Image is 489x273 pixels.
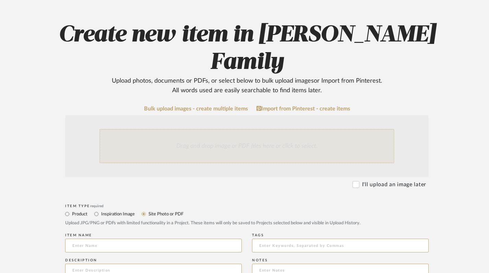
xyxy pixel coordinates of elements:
[252,258,429,262] div: Notes
[144,106,248,112] a: Bulk upload images - create multiple items
[65,204,429,208] div: Item Type
[90,204,104,208] span: required
[71,210,87,218] label: Product
[65,233,242,237] div: Item name
[252,233,429,237] div: Tags
[252,239,429,252] input: Enter Keywords, Separated by Commas
[257,106,350,112] a: Import from Pinterest - create items
[148,210,183,218] label: Site Photo or PDF
[65,210,429,218] mat-radio-group: Select item type
[28,21,465,95] h2: Create new item in [PERSON_NAME] Family
[65,258,242,262] div: Description
[65,220,429,227] div: Upload JPG/PNG or PDFs with limited functionality in a Project. These items will only be saved to...
[65,239,242,252] input: Enter Name
[106,76,387,95] div: Upload photos, documents or PDFs, or select below to bulk upload images or Import from Pinterest ...
[100,210,135,218] label: Inspiration Image
[362,180,426,189] label: I'll upload an image later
